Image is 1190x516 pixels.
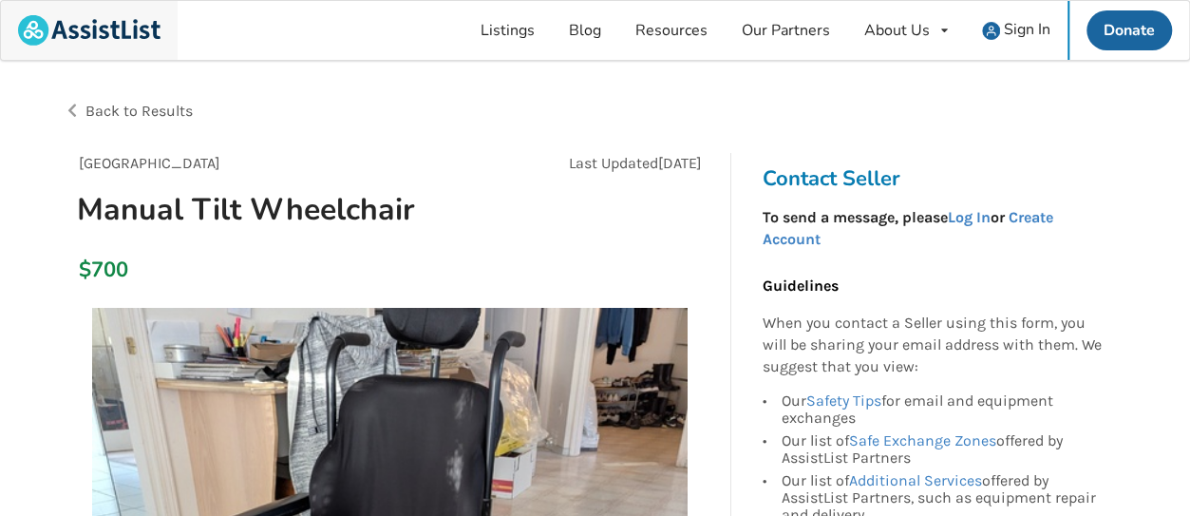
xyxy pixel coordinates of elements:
div: Our for email and equipment exchanges [781,392,1102,430]
a: Additional Services [848,471,981,489]
span: Last Updated [568,154,657,172]
a: Our Partners [725,1,847,60]
a: Log In [947,208,990,226]
span: [GEOGRAPHIC_DATA] [79,154,220,172]
b: Guidelines [762,277,838,295]
a: Resources [618,1,725,60]
span: [DATE] [657,154,701,172]
a: Listings [463,1,552,60]
div: About Us [864,23,930,38]
a: Safety Tips [805,392,880,410]
span: Back to Results [85,102,193,120]
a: Blog [552,1,618,60]
img: assistlist-logo [18,15,161,46]
h3: Contact Seller [762,165,1111,192]
a: user icon Sign In [965,1,1067,60]
span: Sign In [1004,19,1050,40]
strong: To send a message, please or [762,208,1052,248]
img: user icon [982,22,1000,40]
p: When you contact a Seller using this form, you will be sharing your email address with them. We s... [762,313,1102,378]
h1: Manual Tilt Wheelchair [62,190,511,229]
div: $700 [79,257,89,283]
div: Our list of offered by AssistList Partners [781,430,1102,469]
a: Safe Exchange Zones [848,431,995,449]
a: Donate [1086,10,1172,50]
